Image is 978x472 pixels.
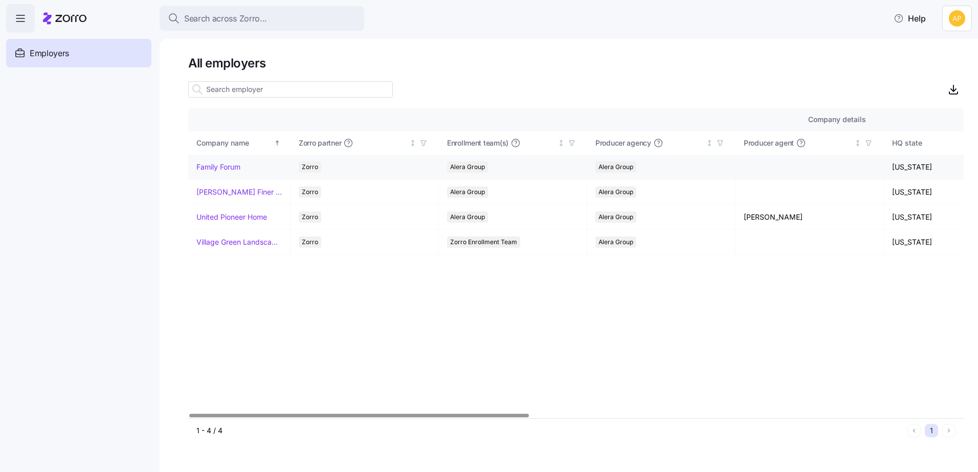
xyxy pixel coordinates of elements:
[598,186,633,198] span: Alera Group
[450,186,485,198] span: Alera Group
[188,81,393,98] input: Search employer
[706,139,713,147] div: Not sorted
[184,12,267,25] span: Search across Zorro...
[587,131,736,155] th: Producer agencyNot sorted
[439,131,587,155] th: Enrollment team(s)Not sorted
[196,212,267,222] a: United Pioneer Home
[744,138,794,148] span: Producer agent
[450,161,485,173] span: Alera Group
[558,139,565,147] div: Not sorted
[302,237,318,248] span: Zorro
[598,211,633,223] span: Alera Group
[302,186,318,198] span: Zorro
[196,237,282,247] a: Village Green Landscapes
[447,138,508,148] span: Enrollment team(s)
[598,237,633,248] span: Alera Group
[907,424,921,437] button: Previous page
[196,426,903,436] div: 1 - 4 / 4
[30,47,69,60] span: Employers
[942,424,955,437] button: Next page
[188,131,291,155] th: Company nameSorted ascending
[302,161,318,173] span: Zorro
[291,131,439,155] th: Zorro partnerNot sorted
[160,6,364,31] button: Search across Zorro...
[885,8,934,29] button: Help
[299,138,341,148] span: Zorro partner
[196,187,282,197] a: [PERSON_NAME] Finer Meats
[302,211,318,223] span: Zorro
[196,162,240,172] a: Family Forum
[6,39,151,67] a: Employers
[854,139,861,147] div: Not sorted
[598,161,633,173] span: Alera Group
[188,55,964,71] h1: All employers
[595,138,651,148] span: Producer agency
[949,10,965,27] img: 0cde023fa4344edf39c6fb2771ee5dcf
[925,424,938,437] button: 1
[409,139,416,147] div: Not sorted
[894,12,926,25] span: Help
[736,131,884,155] th: Producer agentNot sorted
[450,211,485,223] span: Alera Group
[274,139,281,147] div: Sorted ascending
[196,137,272,149] div: Company name
[736,205,884,230] td: [PERSON_NAME]
[450,237,517,248] span: Zorro Enrollment Team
